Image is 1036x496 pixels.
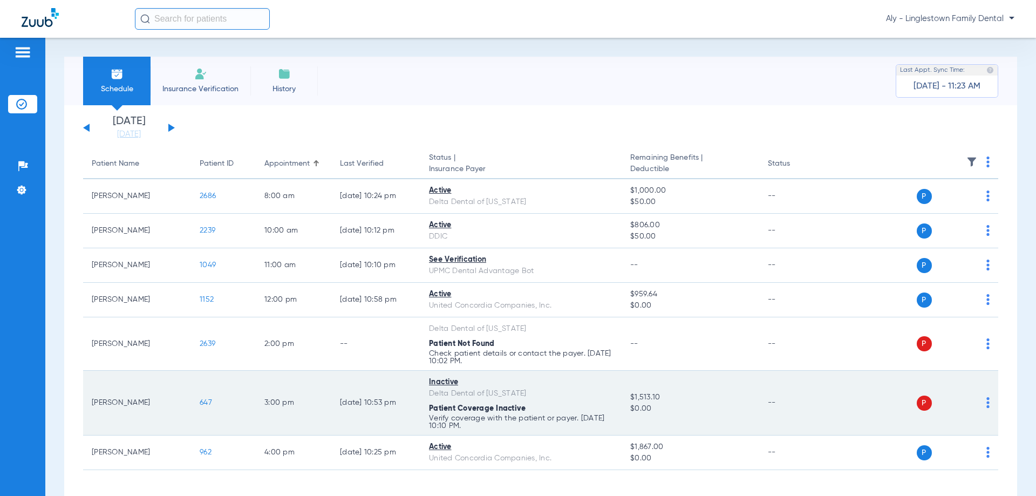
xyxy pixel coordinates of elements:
iframe: Chat Widget [982,444,1036,496]
td: [PERSON_NAME] [83,436,191,470]
span: 2686 [200,192,216,200]
div: Active [429,220,613,231]
td: 3:00 PM [256,371,331,436]
img: group-dot-blue.svg [986,338,990,349]
span: $959.64 [630,289,750,300]
span: $50.00 [630,231,750,242]
div: Inactive [429,377,613,388]
span: 2639 [200,340,215,348]
th: Status | [420,149,622,179]
img: hamburger-icon [14,46,31,59]
td: -- [331,317,420,371]
span: Schedule [91,84,142,94]
span: Patient Coverage Inactive [429,405,526,412]
div: Patient ID [200,158,247,169]
td: -- [759,248,832,283]
div: Delta Dental of [US_STATE] [429,323,613,335]
div: Last Verified [340,158,384,169]
td: [DATE] 10:58 PM [331,283,420,317]
img: x.svg [962,191,973,201]
td: 8:00 AM [256,179,331,214]
span: Patient Not Found [429,340,494,348]
img: x.svg [962,338,973,349]
td: 11:00 AM [256,248,331,283]
p: Verify coverage with the patient or payer. [DATE] 10:10 PM. [429,415,613,430]
img: x.svg [962,225,973,236]
span: 647 [200,399,212,406]
td: [DATE] 10:25 PM [331,436,420,470]
img: group-dot-blue.svg [986,397,990,408]
td: 4:00 PM [256,436,331,470]
td: 2:00 PM [256,317,331,371]
input: Search for patients [135,8,270,30]
img: group-dot-blue.svg [986,157,990,167]
img: x.svg [962,260,973,270]
img: Schedule [111,67,124,80]
div: Patient ID [200,158,234,169]
span: Insurance Payer [429,164,613,175]
img: group-dot-blue.svg [986,191,990,201]
span: Deductible [630,164,750,175]
span: -- [630,261,638,269]
td: -- [759,179,832,214]
p: Check patient details or contact the payer. [DATE] 10:02 PM. [429,350,613,365]
img: x.svg [962,397,973,408]
span: P [917,223,932,239]
a: [DATE] [97,129,161,140]
td: -- [759,317,832,371]
span: Aly - Linglestown Family Dental [886,13,1014,24]
span: Insurance Verification [159,84,242,94]
img: x.svg [962,447,973,458]
span: 2239 [200,227,215,234]
td: [PERSON_NAME] [83,179,191,214]
div: Last Verified [340,158,412,169]
div: Active [429,185,613,196]
div: Delta Dental of [US_STATE] [429,196,613,208]
span: $0.00 [630,453,750,464]
td: [DATE] 10:24 PM [331,179,420,214]
span: $1,000.00 [630,185,750,196]
img: group-dot-blue.svg [986,260,990,270]
td: [PERSON_NAME] [83,283,191,317]
li: [DATE] [97,116,161,140]
td: [PERSON_NAME] [83,371,191,436]
img: group-dot-blue.svg [986,294,990,305]
div: United Concordia Companies, Inc. [429,453,613,464]
div: Active [429,289,613,300]
td: -- [759,371,832,436]
th: Status [759,149,832,179]
span: $1,867.00 [630,441,750,453]
div: Appointment [264,158,323,169]
td: 10:00 AM [256,214,331,248]
span: 1049 [200,261,216,269]
img: x.svg [962,294,973,305]
img: Search Icon [140,14,150,24]
span: 1152 [200,296,214,303]
span: P [917,293,932,308]
img: Zuub Logo [22,8,59,27]
span: History [258,84,310,94]
span: $1,513.10 [630,392,750,403]
td: -- [759,436,832,470]
span: [DATE] - 11:23 AM [914,81,980,92]
span: P [917,336,932,351]
span: P [917,189,932,204]
img: History [278,67,291,80]
span: -- [630,340,638,348]
div: United Concordia Companies, Inc. [429,300,613,311]
td: [PERSON_NAME] [83,214,191,248]
th: Remaining Benefits | [622,149,759,179]
div: Patient Name [92,158,139,169]
span: P [917,396,932,411]
div: See Verification [429,254,613,266]
span: 962 [200,449,212,456]
td: [DATE] 10:12 PM [331,214,420,248]
span: $50.00 [630,196,750,208]
td: -- [759,283,832,317]
img: filter.svg [966,157,977,167]
td: 12:00 PM [256,283,331,317]
span: $0.00 [630,403,750,415]
td: [PERSON_NAME] [83,248,191,283]
span: Loading [525,487,557,496]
